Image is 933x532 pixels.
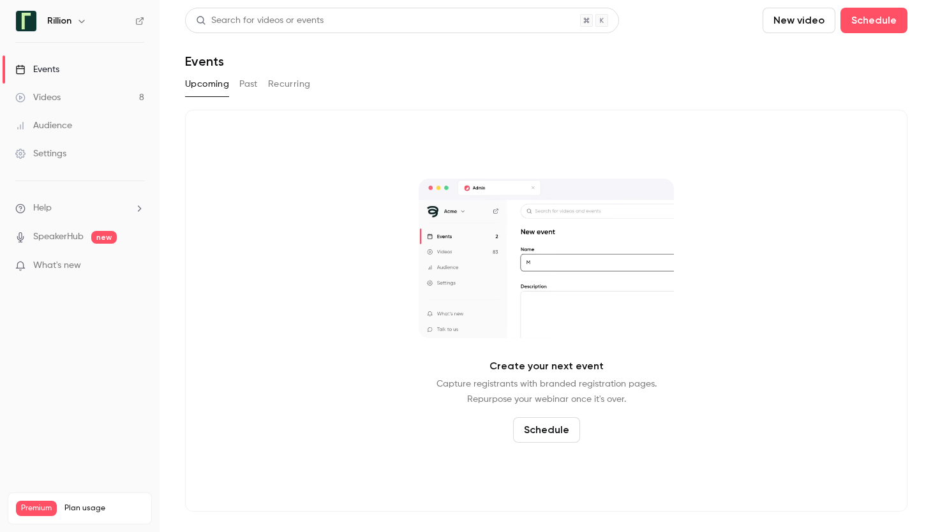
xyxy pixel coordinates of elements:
iframe: Noticeable Trigger [129,260,144,272]
span: Plan usage [64,503,144,514]
button: Upcoming [185,74,229,94]
h1: Events [185,54,224,69]
span: Help [33,202,52,215]
button: Past [239,74,258,94]
button: New video [763,8,835,33]
div: Videos [15,91,61,104]
span: Premium [16,501,57,516]
h6: Rillion [47,15,71,27]
p: Capture registrants with branded registration pages. Repurpose your webinar once it's over. [437,376,657,407]
div: Settings [15,147,66,160]
div: Events [15,63,59,76]
p: Create your next event [489,358,604,374]
button: Schedule [513,417,580,443]
img: Rillion [16,11,36,31]
a: SpeakerHub [33,230,84,244]
button: Recurring [268,74,311,94]
div: Audience [15,119,72,132]
span: What's new [33,259,81,272]
div: Search for videos or events [196,14,324,27]
li: help-dropdown-opener [15,202,144,215]
button: Schedule [840,8,907,33]
span: new [91,231,117,244]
